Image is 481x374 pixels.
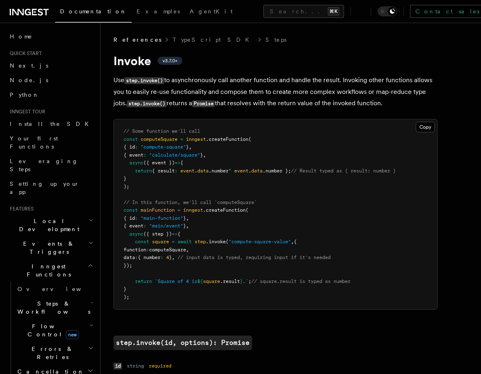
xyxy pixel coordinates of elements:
span: , [186,247,189,253]
span: square [203,278,220,284]
span: : [135,144,138,150]
span: .createFunction [206,136,248,142]
span: .invoke [206,239,226,244]
span: Node.js [10,77,48,83]
a: TypeScript SDK [173,36,254,44]
span: } [200,152,203,158]
span: async [129,160,143,166]
span: : [146,247,149,253]
span: } [186,144,189,150]
button: Steps & Workflows [14,296,95,319]
span: ); [124,184,129,189]
span: : [143,152,146,158]
a: Your first Functions [6,131,95,154]
a: Examples [132,2,185,22]
kbd: ⌘K [328,7,339,15]
span: ( [246,207,248,213]
span: "calculate/square" [149,152,200,158]
span: } [183,223,186,229]
span: .number }; [263,168,291,174]
span: return [135,278,152,284]
span: inngest [186,136,206,142]
a: step.invoke(id, options): Promise [113,336,252,350]
span: function [124,247,146,253]
a: Home [6,29,95,44]
span: Overview [17,286,101,292]
a: Overview [14,282,95,296]
span: }); [124,263,132,268]
span: , [186,215,189,221]
span: .result [220,278,240,284]
span: .number [209,168,229,174]
span: 4 [166,255,169,260]
span: Inngest Functions [6,262,88,278]
span: square [152,239,169,244]
button: Local Development [6,214,95,236]
span: "main-function" [141,215,183,221]
button: Flow Controlnew [14,319,95,342]
span: { event [124,223,143,229]
span: return [135,168,152,174]
a: Setting up your app [6,176,95,199]
a: Node.js [6,73,95,87]
span: Errors & Retries [14,345,88,361]
a: Install the SDK [6,117,95,131]
span: Install the SDK [10,121,94,127]
span: async [129,231,143,237]
span: Quick start [6,50,42,57]
span: AgentKit [190,8,233,15]
span: ); [124,294,129,300]
span: References [113,36,161,44]
span: : [160,255,163,260]
span: Features [6,206,34,212]
span: // input data is typed, requiring input if it's needed [177,255,331,260]
span: data [251,168,263,174]
span: { event [124,152,143,158]
span: event [180,168,195,174]
span: .` [243,278,248,284]
span: // square.result is typed as number [251,278,351,284]
span: new [66,330,79,339]
span: Documentation [60,8,127,15]
span: // In this function, we'll call `computeSquare` [124,200,257,205]
span: Next.js [10,62,48,69]
span: Home [10,32,32,40]
span: , [291,239,294,244]
span: Examples [137,8,180,15]
span: : [135,215,138,221]
code: Promise [192,100,215,107]
h1: Invoke [113,53,438,68]
span: { id [124,144,135,150]
button: Errors & Retries [14,342,95,364]
span: : [135,255,138,260]
p: Use to asynchronously call another function and handle the result. Invoking other functions allow... [113,74,438,109]
span: { result [152,168,175,174]
span: ({ step }) [143,231,172,237]
span: Your first Functions [10,135,58,150]
span: Events & Triggers [6,240,88,256]
code: step.invoke() [124,77,164,84]
span: ${ [197,278,203,284]
button: Toggle dark mode [378,6,397,16]
span: Flow Control [14,322,89,338]
span: "compute-square-value" [229,239,291,244]
span: => [175,160,180,166]
span: ( [248,136,251,142]
a: Leveraging Steps [6,154,95,176]
a: Next.js [6,58,95,73]
span: } [124,286,126,292]
code: step.invoke() [127,100,167,107]
span: = [172,239,175,244]
a: Python [6,87,95,102]
span: : [143,223,146,229]
button: Inngest Functions [6,259,95,282]
dd: required [149,363,171,369]
dd: string [127,363,144,369]
span: Inngest tour [6,108,45,115]
span: } [240,278,243,284]
span: , [172,255,175,260]
span: ( [226,239,229,244]
span: const [124,136,138,142]
span: `Square of 4 is [155,278,197,284]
